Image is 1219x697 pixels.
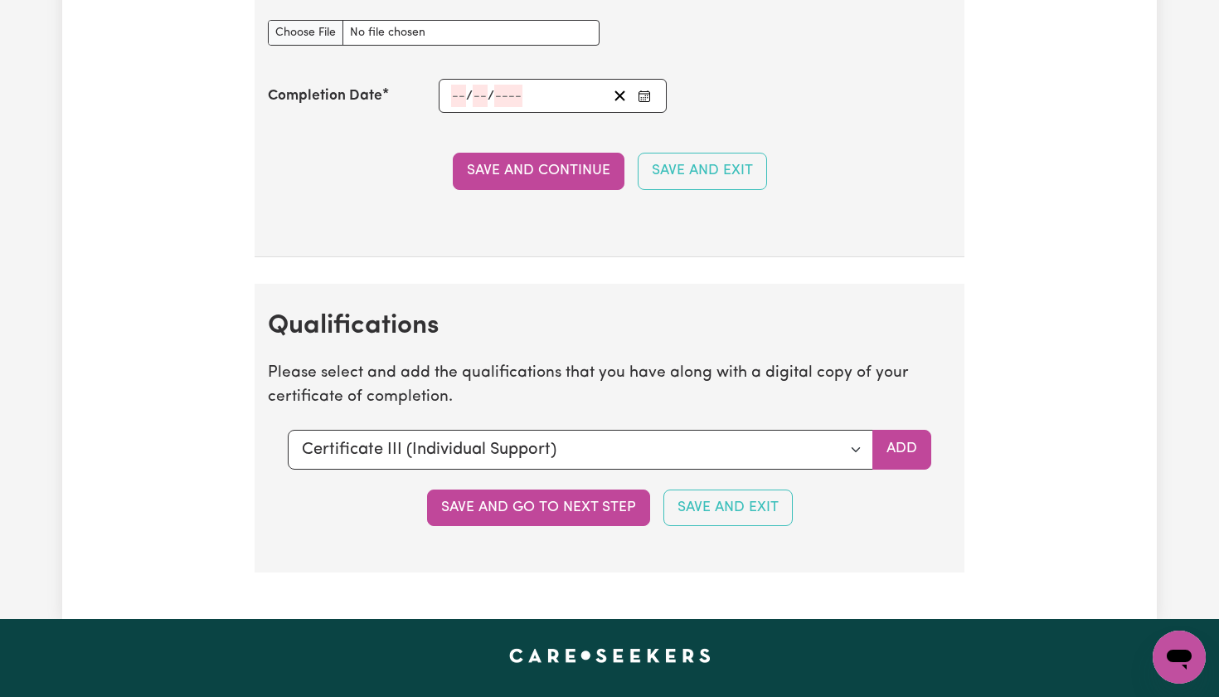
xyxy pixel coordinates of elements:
span: / [488,89,494,104]
button: Save and Continue [453,153,624,189]
button: Add selected qualification [872,430,931,470]
a: Careseekers home page [509,649,711,662]
button: Save and go to next step [427,490,650,526]
button: Save and Exit [663,490,793,526]
p: Please select and add the qualifications that you have along with a digital copy of your certific... [268,362,951,410]
input: -- [473,85,488,107]
h2: Qualifications [268,310,951,342]
button: Save and Exit [638,153,767,189]
button: Enter the Completion Date of your CPR Course [633,85,656,107]
span: / [466,89,473,104]
label: Completion Date [268,85,382,107]
input: -- [451,85,466,107]
iframe: Button to launch messaging window [1153,631,1206,684]
input: ---- [494,85,522,107]
button: Clear date [607,85,633,107]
